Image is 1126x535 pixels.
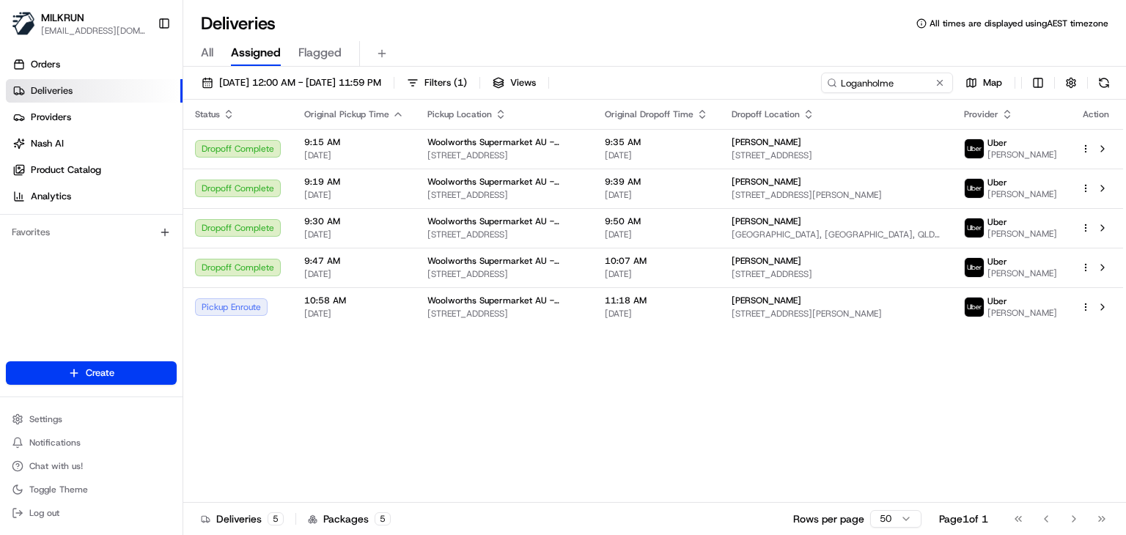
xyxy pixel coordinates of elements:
img: uber-new-logo.jpeg [965,258,984,277]
span: [DATE] [304,229,404,240]
span: [STREET_ADDRESS] [427,229,581,240]
a: Providers [6,106,183,129]
span: Toggle Theme [29,484,88,495]
span: [PERSON_NAME] [987,267,1057,279]
span: 9:47 AM [304,255,404,267]
p: Rows per page [793,512,864,526]
span: Woolworths Supermarket AU - [GEOGRAPHIC_DATA] [427,215,581,227]
button: Notifications [6,432,177,453]
span: 10:58 AM [304,295,404,306]
img: uber-new-logo.jpeg [965,298,984,317]
span: Woolworths Supermarket AU - [GEOGRAPHIC_DATA] [427,136,581,148]
button: Toggle Theme [6,479,177,500]
span: [DATE] [304,308,404,320]
span: [DATE] [605,150,708,161]
span: All [201,44,213,62]
div: Action [1081,108,1111,120]
span: Views [510,76,536,89]
span: [PERSON_NAME] [732,136,801,148]
button: Settings [6,409,177,429]
span: Deliveries [31,84,73,97]
span: 9:35 AM [605,136,708,148]
span: Chat with us! [29,460,83,472]
span: Uber [987,295,1007,307]
div: 5 [268,512,284,525]
span: Uber [987,137,1007,149]
span: [PERSON_NAME] [987,228,1057,240]
span: [PERSON_NAME] [732,295,801,306]
span: Log out [29,507,59,519]
button: Views [486,73,542,93]
span: [EMAIL_ADDRESS][DOMAIN_NAME] [41,25,146,37]
span: Assigned [231,44,281,62]
span: [DATE] [304,150,404,161]
span: Status [195,108,220,120]
span: 9:39 AM [605,176,708,188]
span: Woolworths Supermarket AU - [GEOGRAPHIC_DATA] [427,255,581,267]
span: [DATE] [304,268,404,280]
span: [PERSON_NAME] [987,188,1057,200]
h1: Deliveries [201,12,276,35]
span: Woolworths Supermarket AU - [GEOGRAPHIC_DATA] [427,295,581,306]
span: 9:15 AM [304,136,404,148]
a: Nash AI [6,132,183,155]
span: Pickup Location [427,108,492,120]
span: Uber [987,177,1007,188]
span: ( 1 ) [454,76,467,89]
button: MILKRUN [41,10,84,25]
span: 10:07 AM [605,255,708,267]
button: MILKRUNMILKRUN[EMAIL_ADDRESS][DOMAIN_NAME] [6,6,152,41]
button: Chat with us! [6,456,177,476]
span: Uber [987,256,1007,267]
div: Page 1 of 1 [939,512,988,526]
span: Woolworths Supermarket AU - [GEOGRAPHIC_DATA] [427,176,581,188]
span: [DATE] [304,189,404,201]
span: [GEOGRAPHIC_DATA], [GEOGRAPHIC_DATA], QLD 4130, [GEOGRAPHIC_DATA] [732,229,941,240]
img: uber-new-logo.jpeg [965,179,984,198]
span: Orders [31,58,60,71]
span: Filters [424,76,467,89]
span: Uber [987,216,1007,228]
span: [PERSON_NAME] [732,255,801,267]
span: [PERSON_NAME] [987,149,1057,160]
span: Settings [29,413,62,425]
span: 9:19 AM [304,176,404,188]
img: uber-new-logo.jpeg [965,139,984,158]
span: Dropoff Location [732,108,800,120]
img: uber-new-logo.jpeg [965,218,984,237]
span: [STREET_ADDRESS] [427,268,581,280]
span: [DATE] [605,189,708,201]
span: [DATE] 12:00 AM - [DATE] 11:59 PM [219,76,381,89]
span: [DATE] [605,229,708,240]
span: Notifications [29,437,81,449]
a: Deliveries [6,79,183,103]
span: [PERSON_NAME] [732,215,801,227]
span: [DATE] [605,268,708,280]
div: Deliveries [201,512,284,526]
a: Orders [6,53,183,76]
a: Product Catalog [6,158,183,182]
div: Favorites [6,221,177,244]
span: [DATE] [605,308,708,320]
span: Nash AI [31,137,64,150]
div: 5 [375,512,391,525]
span: Flagged [298,44,342,62]
span: [STREET_ADDRESS] [427,150,581,161]
span: Original Pickup Time [304,108,389,120]
span: [STREET_ADDRESS] [732,268,941,280]
img: MILKRUN [12,12,35,35]
span: 11:18 AM [605,295,708,306]
button: Filters(1) [400,73,474,93]
span: Create [86,366,114,380]
span: [PERSON_NAME] [987,307,1057,319]
span: Original Dropoff Time [605,108,693,120]
input: Type to search [821,73,953,93]
span: [STREET_ADDRESS] [427,189,581,201]
span: [STREET_ADDRESS] [732,150,941,161]
span: Providers [31,111,71,124]
button: Log out [6,503,177,523]
span: [STREET_ADDRESS][PERSON_NAME] [732,308,941,320]
span: Map [983,76,1002,89]
span: 9:50 AM [605,215,708,227]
